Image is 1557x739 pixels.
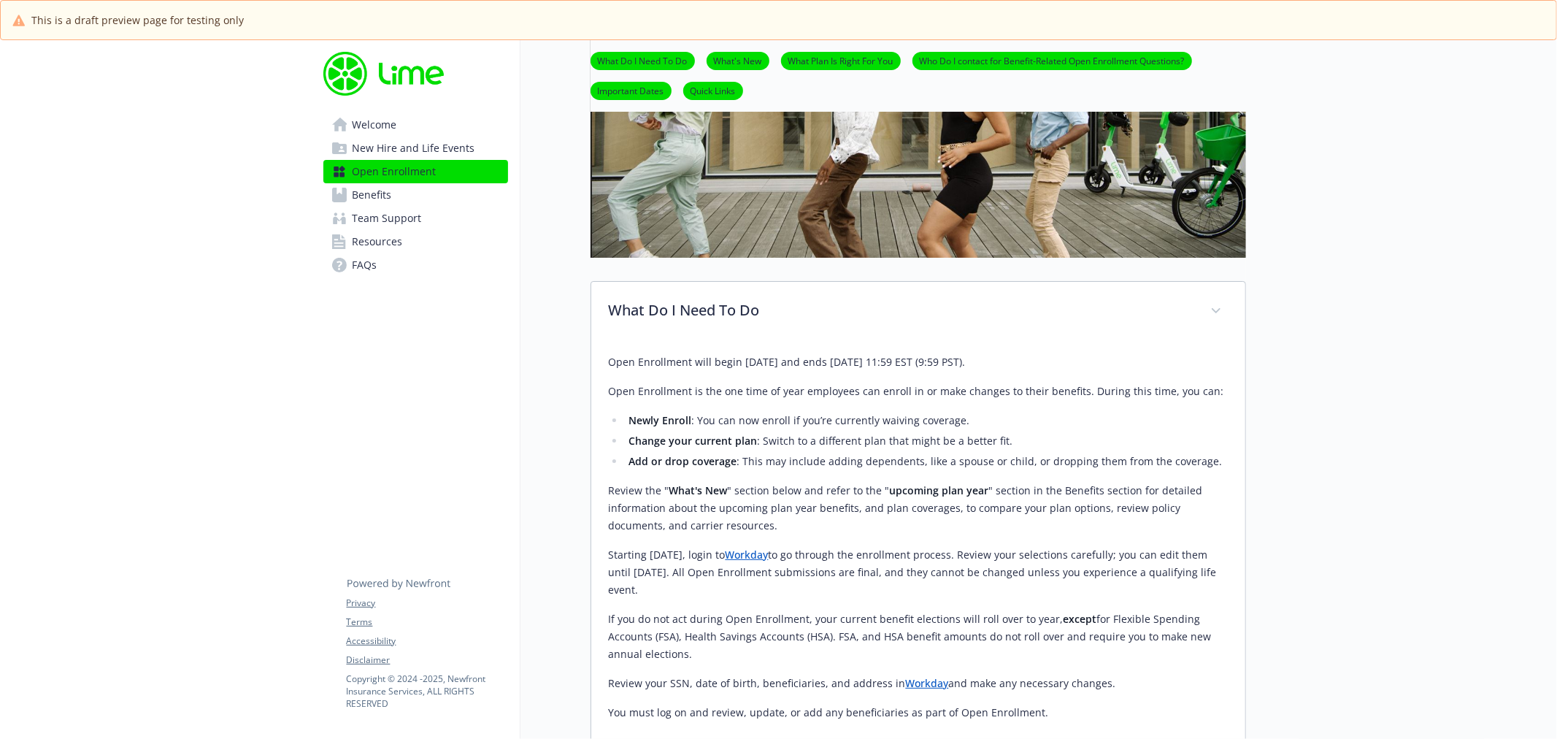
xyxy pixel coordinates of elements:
strong: Add or drop coverage [628,454,737,468]
a: Quick Links [683,83,743,97]
p: Review your SSN, date of birth, beneficiaries, and address in and make any necessary changes. [609,675,1228,692]
a: What Plan Is Right For You [781,53,901,67]
strong: upcoming plan year [890,483,989,497]
strong: except [1064,612,1097,626]
strong: Change your current plan [628,434,757,448]
p: Open Enrollment will begin [DATE] and ends [DATE] 11:59 EST (9:59 PST). [609,353,1228,371]
li: : This may include adding dependents, like a spouse or child, or dropping them from the coverage. [625,453,1228,470]
span: FAQs [353,253,377,277]
a: Welcome [323,113,508,137]
a: Benefits [323,183,508,207]
a: Resources [323,230,508,253]
span: Benefits [353,183,392,207]
a: FAQs [323,253,508,277]
a: Disclaimer [347,654,507,667]
a: Privacy [347,597,507,610]
a: Important Dates [591,83,672,97]
a: What Do I Need To Do [591,53,695,67]
a: What's New [707,53,769,67]
strong: What's New [669,483,728,497]
a: Workday [726,548,769,562]
p: Copyright © 2024 - 2025 , Newfront Insurance Services, ALL RIGHTS RESERVED [347,673,507,710]
a: Team Support [323,207,508,230]
span: Welcome [353,113,397,137]
p: What Do I Need To Do [609,299,1193,321]
a: Workday [906,676,949,690]
span: New Hire and Life Events [353,137,475,160]
a: Who Do I contact for Benefit-Related Open Enrollment Questions? [912,53,1192,67]
span: Team Support [353,207,422,230]
span: Resources [353,230,403,253]
p: Starting [DATE], login to to go through the enrollment process. Review your selections carefully;... [609,546,1228,599]
span: Open Enrollment [353,160,437,183]
a: Accessibility [347,635,507,648]
span: This is a draft preview page for testing only [31,12,244,28]
li: : Switch to a different plan that might be a better fit. [625,432,1228,450]
li: : You can now enroll if you’re currently waiving coverage. [625,412,1228,429]
a: New Hire and Life Events [323,137,508,160]
a: Open Enrollment [323,160,508,183]
a: Terms [347,616,507,629]
p: If you do not act during Open Enrollment, your current benefit elections will roll over to year, ... [609,610,1228,663]
strong: Newly Enroll [628,413,691,427]
div: What Do I Need To Do [591,282,1245,342]
p: Open Enrollment is the one time of year employees can enroll in or make changes to their benefits... [609,383,1228,400]
p: Review the " " section below and refer to the " " section in the Benefits section for detailed in... [609,482,1228,535]
p: You must log on and review, update, or add any beneficiaries as part of Open Enrollment. [609,704,1228,721]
